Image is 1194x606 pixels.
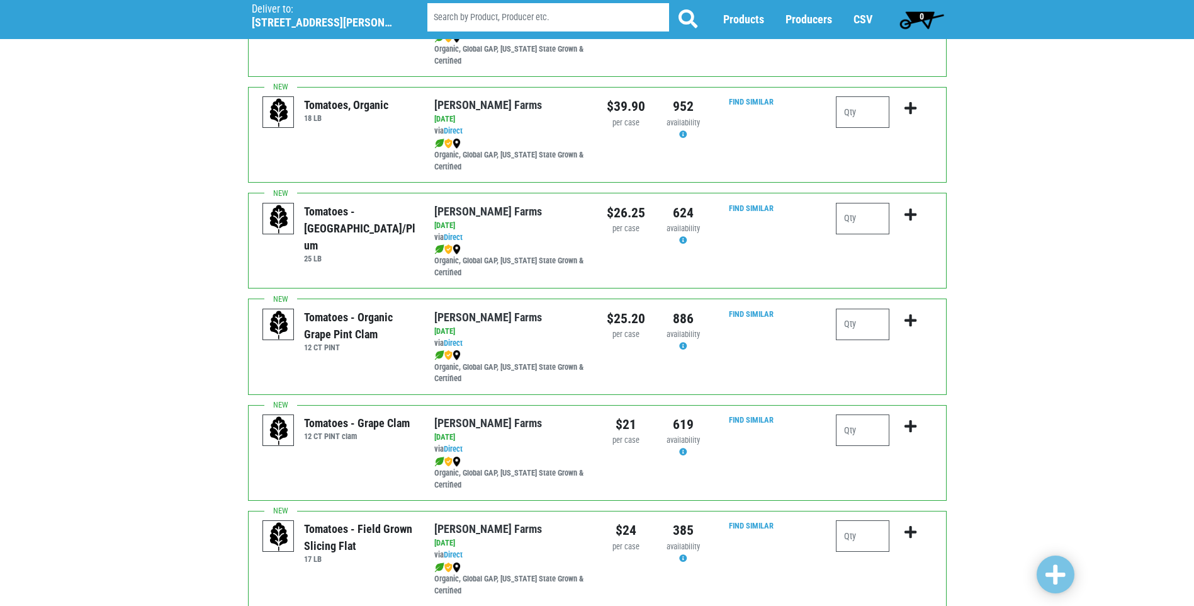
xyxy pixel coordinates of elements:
h6: 18 LB [304,113,388,123]
img: placeholder-variety-43d6402dacf2d531de610a020419775a.svg [263,521,295,552]
div: via [434,232,587,244]
div: 886 [664,309,702,329]
img: placeholder-variety-43d6402dacf2d531de610a020419775a.svg [263,309,295,341]
input: Qty [836,414,889,446]
div: [DATE] [434,537,587,549]
div: per case [607,223,645,235]
img: map_marker-0e94453035b3232a4d21701695807de9.png [453,139,461,149]
span: availability [667,435,700,445]
div: Tomatoes - Grape Clam [304,414,410,432]
span: availability [667,118,700,127]
div: per case [607,541,645,553]
div: Tomatoes - [GEOGRAPHIC_DATA]/Plum [304,203,415,254]
div: Tomatoes, Organic [304,96,388,113]
div: Tomatoes - Field Grown Slicing Flat [304,520,415,554]
a: CSV [853,13,872,26]
div: Organic, Global GAP, [US_STATE] State Grown & Certified [434,455,587,491]
div: Organic, Global GAP, [US_STATE] State Grown & Certified [434,31,587,67]
div: [DATE] [434,326,587,338]
a: Producers [786,13,832,26]
div: $25.20 [607,309,645,329]
h6: 25 LB [304,254,415,263]
a: Find Similar [729,97,774,106]
input: Search by Product, Producer etc. [427,4,669,32]
p: Deliver to: [252,3,395,16]
img: map_marker-0e94453035b3232a4d21701695807de9.png [453,563,461,573]
div: [DATE] [434,220,587,232]
img: map_marker-0e94453035b3232a4d21701695807de9.png [453,244,461,254]
img: safety-e55c860ca8c00a9c171001a62a92dabd.png [444,350,453,360]
img: safety-e55c860ca8c00a9c171001a62a92dabd.png [444,563,453,573]
img: safety-e55c860ca8c00a9c171001a62a92dabd.png [444,244,453,254]
h6: 17 LB [304,554,415,564]
a: [PERSON_NAME] Farms [434,205,542,218]
div: $26.25 [607,203,645,223]
img: safety-e55c860ca8c00a9c171001a62a92dabd.png [444,139,453,149]
div: Organic, Global GAP, [US_STATE] State Grown & Certified [434,561,587,597]
input: Qty [836,203,889,234]
a: Find Similar [729,309,774,319]
div: Organic, Global GAP, [US_STATE] State Grown & Certified [434,350,587,386]
span: availability [667,224,700,233]
div: via [434,443,587,455]
img: safety-e55c860ca8c00a9c171001a62a92dabd.png [444,457,453,467]
a: [PERSON_NAME] Farms [434,416,542,430]
h6: 12 CT PINT clam [304,432,410,441]
a: Find Similar [729,521,774,530]
input: Qty [836,309,889,340]
a: [PERSON_NAME] Farms [434,98,542,111]
a: Direct [444,232,463,242]
input: Qty [836,96,889,128]
img: placeholder-variety-43d6402dacf2d531de610a020419775a.svg [263,97,295,129]
a: 0 [894,7,950,32]
a: Find Similar [729,203,774,213]
a: Products [723,13,764,26]
a: Find Similar [729,415,774,425]
a: Direct [444,126,463,135]
span: availability [667,542,700,551]
div: $24 [607,520,645,540]
a: [PERSON_NAME] Farms [434,311,542,324]
div: [DATE] [434,113,587,125]
div: 952 [664,96,702,117]
img: leaf-e5c59151409436ccce96b2ca1b28e03c.png [434,563,444,573]
img: placeholder-variety-43d6402dacf2d531de610a020419775a.svg [263,203,295,235]
div: 385 [664,520,702,540]
div: Organic, Global GAP, [US_STATE] State Grown & Certified [434,243,587,279]
img: leaf-e5c59151409436ccce96b2ca1b28e03c.png [434,350,444,360]
img: map_marker-0e94453035b3232a4d21701695807de9.png [453,350,461,360]
div: via [434,549,587,561]
div: $21 [607,414,645,435]
a: [PERSON_NAME] Farms [434,522,542,535]
img: leaf-e5c59151409436ccce96b2ca1b28e03c.png [434,139,444,149]
div: 624 [664,203,702,223]
div: per case [607,329,645,341]
span: 0 [920,11,924,21]
a: Direct [444,444,463,454]
div: Tomatoes - Organic Grape Pint Clam [304,309,415,343]
div: [DATE] [434,432,587,443]
div: per case [607,435,645,447]
span: availability [667,329,700,339]
h6: 12 CT PINT [304,343,415,352]
div: Organic, Global GAP, [US_STATE] State Grown & Certified [434,137,587,173]
div: via [434,338,587,350]
a: Direct [444,550,463,559]
div: per case [607,117,645,129]
img: map_marker-0e94453035b3232a4d21701695807de9.png [453,457,461,467]
a: Direct [444,338,463,348]
img: leaf-e5c59151409436ccce96b2ca1b28e03c.png [434,244,444,254]
img: leaf-e5c59151409436ccce96b2ca1b28e03c.png [434,457,444,467]
div: via [434,125,587,137]
div: 619 [664,414,702,435]
img: placeholder-variety-43d6402dacf2d531de610a020419775a.svg [263,415,295,447]
input: Qty [836,520,889,552]
h5: [STREET_ADDRESS][PERSON_NAME] [252,16,395,30]
div: $39.90 [607,96,645,117]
